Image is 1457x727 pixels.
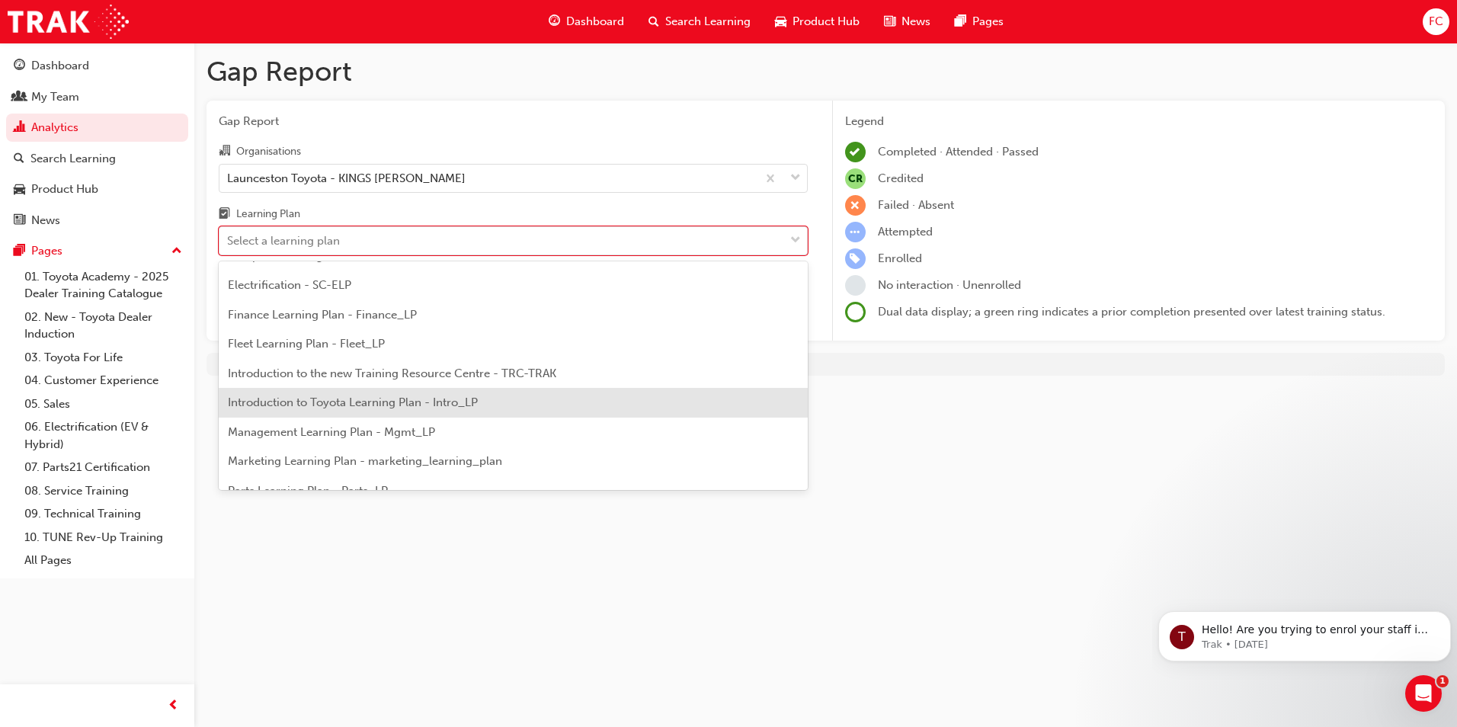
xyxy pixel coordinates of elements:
[18,479,188,503] a: 08. Service Training
[1405,675,1442,712] iframe: Intercom live chat
[536,6,636,37] a: guage-iconDashboard
[18,369,188,392] a: 04. Customer Experience
[845,248,866,269] span: learningRecordVerb_ENROLL-icon
[878,305,1385,319] span: Dual data display; a green ring indicates a prior completion presented over latest training status.
[1436,675,1449,687] span: 1
[1429,13,1443,30] span: FC
[14,59,25,73] span: guage-icon
[878,171,924,185] span: Credited
[6,237,188,265] button: Pages
[31,57,89,75] div: Dashboard
[665,13,751,30] span: Search Learning
[6,145,188,173] a: Search Learning
[18,265,188,306] a: 01. Toyota Academy - 2025 Dealer Training Catalogue
[14,152,24,166] span: search-icon
[14,121,25,135] span: chart-icon
[790,168,801,188] span: down-icon
[790,231,801,251] span: down-icon
[31,212,60,229] div: News
[6,114,188,142] a: Analytics
[228,337,385,351] span: Fleet Learning Plan - Fleet_LP
[219,145,230,159] span: organisation-icon
[31,88,79,106] div: My Team
[8,5,129,39] img: Trak
[219,208,230,222] span: learningplan-icon
[763,6,872,37] a: car-iconProduct Hub
[236,207,300,222] div: Learning Plan
[171,242,182,261] span: up-icon
[18,346,188,370] a: 03. Toyota For Life
[228,367,556,380] span: Introduction to the new Training Resource Centre - TRC-TRAK
[972,13,1004,30] span: Pages
[566,13,624,30] span: Dashboard
[878,145,1039,159] span: Completed · Attended · Passed
[845,222,866,242] span: learningRecordVerb_ATTEMPT-icon
[845,142,866,162] span: learningRecordVerb_COMPLETE-icon
[549,12,560,31] span: guage-icon
[6,83,188,111] a: My Team
[18,415,188,456] a: 06. Electrification (EV & Hybrid)
[228,484,388,498] span: Parts Learning Plan - Parts_LP
[228,308,417,322] span: Finance Learning Plan - Finance_LP
[228,249,543,263] span: DT Specialist Diagnosis Technician Certification - DT_SDTC
[878,225,933,239] span: Attempted
[845,275,866,296] span: learningRecordVerb_NONE-icon
[872,6,943,37] a: news-iconNews
[18,392,188,416] a: 05. Sales
[14,183,25,197] span: car-icon
[18,526,188,549] a: 10. TUNE Rev-Up Training
[636,6,763,37] a: search-iconSearch Learning
[228,396,478,409] span: Introduction to Toyota Learning Plan - Intro_LP
[236,144,301,159] div: Organisations
[793,13,860,30] span: Product Hub
[228,278,351,292] span: Electrification - SC-ELP
[6,49,188,237] button: DashboardMy TeamAnalyticsSearch LearningProduct HubNews
[6,175,188,203] a: Product Hub
[775,12,786,31] span: car-icon
[878,198,954,212] span: Failed · Absent
[955,12,966,31] span: pages-icon
[168,697,179,716] span: prev-icon
[6,52,188,80] a: Dashboard
[1152,579,1457,686] iframe: Intercom notifications message
[14,91,25,104] span: people-icon
[207,55,1445,88] h1: Gap Report
[845,168,866,189] span: null-icon
[878,278,1021,292] span: No interaction · Unenrolled
[227,169,466,187] div: Launceston Toyota - KINGS [PERSON_NAME]
[219,113,808,130] span: Gap Report
[18,306,188,346] a: 02. New - Toyota Dealer Induction
[30,150,116,168] div: Search Learning
[18,456,188,479] a: 07. Parts21 Certification
[943,6,1016,37] a: pages-iconPages
[845,195,866,216] span: learningRecordVerb_FAIL-icon
[18,502,188,526] a: 09. Technical Training
[14,245,25,258] span: pages-icon
[884,12,895,31] span: news-icon
[14,214,25,228] span: news-icon
[901,13,930,30] span: News
[648,12,659,31] span: search-icon
[845,113,1433,130] div: Legend
[228,425,435,439] span: Management Learning Plan - Mgmt_LP
[227,232,340,250] div: Select a learning plan
[228,454,502,468] span: Marketing Learning Plan - marketing_learning_plan
[31,242,62,260] div: Pages
[6,207,188,235] a: News
[878,251,922,265] span: Enrolled
[18,549,188,572] a: All Pages
[1423,8,1449,35] button: FC
[31,181,98,198] div: Product Hub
